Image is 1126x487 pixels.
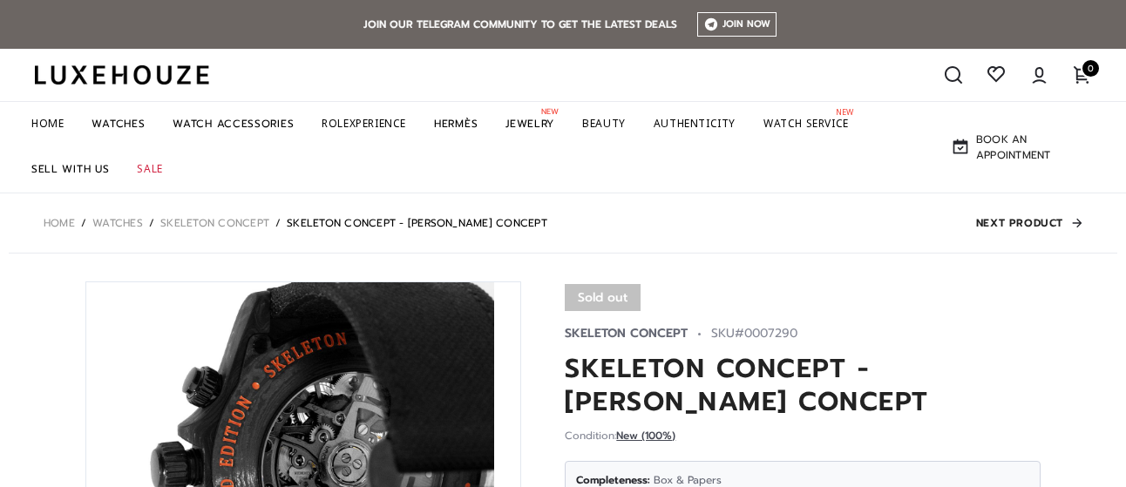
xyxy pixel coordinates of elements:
a: SELL WITH US [17,147,123,193]
a: Home [44,215,75,231]
a: WATCH ACCESSORIES [159,102,308,147]
span: Skeleton Concept - [PERSON_NAME] Concept [287,215,547,231]
span: BEAUTY [582,116,626,131]
a: Next Product [976,215,1082,231]
a: BOOK AN APPOINTMENT [952,132,1091,163]
span: HOME [31,116,64,131]
span: New (100%) [616,428,675,443]
span: WATCH ACCESSORIES [173,116,294,132]
span: WATCHES [92,116,145,132]
span: / [75,215,92,231]
a: BEAUTY [568,102,640,147]
a: Wishlist [987,66,1006,85]
span: 0 [1082,60,1099,77]
a: ROLEXPERIENCE [308,102,420,147]
span: Sold out [565,284,641,311]
p: Skeleton Concept [565,324,688,342]
span: / [269,215,287,231]
span: Next Product [976,215,1063,231]
span: New [831,105,858,119]
a: Search [945,66,963,85]
span: JEWELRY [505,116,554,132]
span: AUTHENTICITY [654,116,736,131]
span: / [143,215,160,231]
a: HERMÈS [420,102,492,147]
span: WATCH SERVICE [763,116,849,131]
span: SALE [137,161,162,176]
a: WATCHES [78,102,159,147]
img: Luxehouze [35,65,209,85]
p: Join Now [722,17,770,32]
span: New [536,105,564,119]
span: 0007290 [744,324,797,342]
span: HERMÈS [434,116,478,132]
a: Cart [1073,66,1091,85]
a: AUTHENTICITY [640,102,750,147]
span: SELL WITH US [31,161,109,177]
a: WATCH SERVICENew [750,102,863,147]
a: skeleton concept [160,215,269,231]
a: JEWELRY New [492,102,568,147]
p: JOIN OUR TELEGRAM COMMUNITY TO GET THE LATEST DEALS [350,12,690,37]
h1: Skeleton Concept - [PERSON_NAME] Concept [565,352,1040,418]
a: SALE [123,147,176,191]
p: SKU# [711,324,797,342]
span: ROLEXPERIENCE [322,116,406,131]
span: Watches [92,215,143,231]
a: Join Now [697,12,777,37]
nav: breadcrumbs [44,198,547,248]
a: HOME [17,102,78,147]
p: Condition: [565,428,675,443]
